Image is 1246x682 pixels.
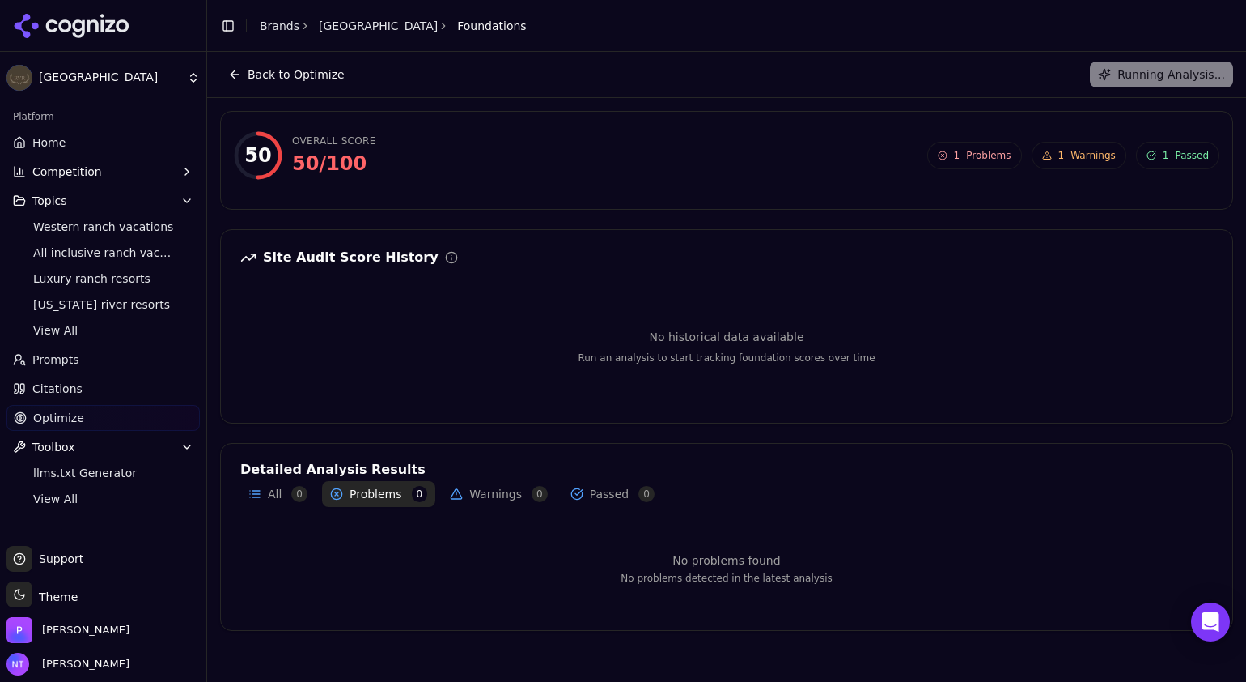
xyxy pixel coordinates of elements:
span: Warnings [1070,149,1116,162]
a: [US_STATE] river resorts [27,293,180,316]
span: Prompts [32,352,79,368]
span: 0 [638,486,655,502]
button: Passed0 [562,481,663,507]
span: Optimize [33,410,84,426]
span: Foundations [457,18,526,34]
div: No problems detected in the latest analysis [240,572,1213,585]
div: Overall Score [292,134,376,147]
div: Platform [6,104,200,130]
img: Nate Tower [6,653,29,676]
div: No problems found [240,552,1213,569]
a: [GEOGRAPHIC_DATA] [319,18,438,34]
div: Site Audit Score History [240,249,458,266]
span: Support [32,551,83,567]
a: Prompts [6,347,200,373]
span: Perrill [42,623,129,637]
a: Home [6,130,200,156]
span: 0 [532,486,548,502]
button: Competition [6,159,200,185]
button: Toolbox [6,434,200,460]
a: Brands [260,19,299,32]
span: Theme [32,590,78,603]
button: Problems0 [322,481,435,507]
a: View All [27,488,180,510]
span: [US_STATE] river resorts [33,296,174,313]
span: Citations [32,381,83,397]
a: View All [27,319,180,342]
span: 1 [1058,149,1065,162]
a: Western ranch vacations [27,215,180,238]
span: 1 [954,149,960,162]
img: Riverview Ranch [6,65,32,91]
span: All inclusive ranch vacations [33,245,174,261]
span: llms.txt Generator [33,465,174,481]
span: Problems [966,149,1011,162]
div: Detailed Analysis Results [240,463,1213,476]
button: Warnings0 [442,481,556,507]
a: Luxury ranch resorts [27,267,180,290]
span: 0 [291,486,307,502]
div: No historical data available [240,329,1213,345]
button: All0 [240,481,316,507]
span: [PERSON_NAME] [36,657,129,671]
span: View All [33,491,174,507]
div: Run an analysis to start tracking foundation scores over time [240,352,1213,364]
a: All inclusive ranch vacations [27,241,180,264]
span: Home [32,134,66,151]
div: 50 / 100 [292,151,376,177]
span: Toolbox [32,439,75,455]
span: Passed [1175,149,1209,162]
img: Perrill [6,617,32,643]
span: View All [33,322,174,339]
span: 0 [412,486,428,502]
div: 50 [244,143,271,168]
span: Topics [32,193,67,209]
span: Western ranch vacations [33,219,174,235]
a: Optimize [6,405,200,431]
a: llms.txt Generator [27,462,180,484]
span: 1 [1163,149,1169,162]
span: Competition [32,164,102,180]
button: Open user button [6,653,129,676]
span: [GEOGRAPHIC_DATA] [39,70,180,85]
button: Open organization switcher [6,617,129,643]
a: Citations [6,376,200,402]
button: Back to Optimize [220,62,353,87]
button: Topics [6,188,200,214]
span: Luxury ranch resorts [33,271,174,287]
nav: breadcrumb [260,18,527,34]
div: Open Intercom Messenger [1191,603,1230,642]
